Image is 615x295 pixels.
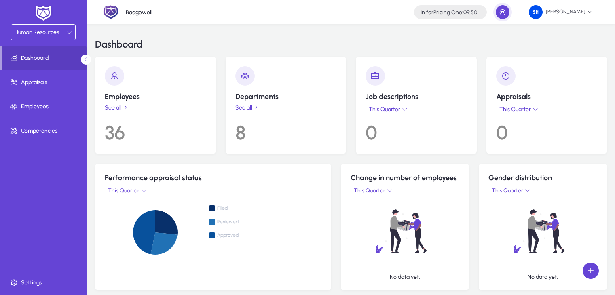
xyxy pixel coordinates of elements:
img: 132.png [529,5,543,19]
span: : [462,9,463,16]
a: Settings [2,271,88,295]
img: 2.png [103,4,118,20]
span: Filled [217,205,253,211]
span: This Quarter [352,187,387,194]
p: 8 [235,114,337,144]
p: 0 [496,114,598,144]
span: Reviewed [209,219,253,227]
span: Approved [217,232,253,238]
span: Employees [2,103,88,111]
span: Approved [209,233,253,240]
p: No data yet. [528,274,558,280]
span: Dashboard [2,54,87,62]
span: Human Resources [15,29,59,36]
button: This Quarter [351,185,394,196]
p: Badgewell [126,9,152,16]
span: [PERSON_NAME] [529,5,592,19]
p: No data yet. [390,274,420,280]
button: This Quarter [105,185,148,196]
span: This Quarter [106,187,141,194]
span: Settings [2,279,88,287]
span: In for [421,9,433,16]
h5: Performance appraisal status [105,173,321,182]
p: 36 [105,114,206,144]
img: no-data.svg [351,196,459,267]
button: This Quarter [488,185,532,196]
span: Filled [209,206,253,213]
button: This Quarter [496,104,540,114]
span: Competencies [2,127,88,135]
img: white-logo.png [33,5,53,22]
h5: Gender distribution [488,173,597,182]
p: Departments [235,92,337,101]
a: Appraisals [2,70,88,95]
span: 09:50 [463,9,477,16]
p: Appraisals [496,92,598,101]
p: 0 [366,114,467,144]
h4: Pricing One [421,9,477,16]
span: This Quarter [498,106,533,113]
p: Job descriptions [366,92,467,101]
h5: Change in number of employees [351,173,459,182]
a: Competencies [2,119,88,143]
span: This Quarter [367,106,402,113]
span: Reviewed [217,219,253,225]
a: Employees [2,95,88,119]
button: [PERSON_NAME] [522,5,599,19]
span: This Quarter [490,187,525,194]
span: Appraisals [2,78,88,86]
img: no-data.svg [488,196,597,267]
h3: Dashboard [95,40,143,49]
button: This Quarter [366,104,409,114]
a: See all [235,104,337,111]
a: See all [105,104,206,111]
p: Employees [105,92,206,101]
